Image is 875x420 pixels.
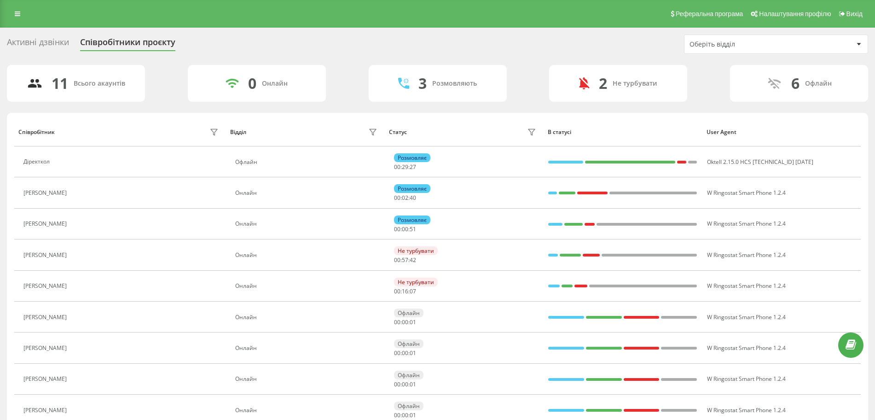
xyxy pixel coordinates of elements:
span: 00 [394,194,400,202]
div: : : [394,226,416,233]
div: Офлайн [394,339,423,348]
div: : : [394,412,416,419]
span: 42 [410,256,416,264]
span: 00 [394,225,400,233]
div: Офлайн [394,402,423,410]
div: [PERSON_NAME] [23,345,69,351]
span: 00 [394,411,400,419]
div: [PERSON_NAME] [23,283,69,289]
span: W Ringostat Smart Phone 1.2.4 [707,282,786,290]
span: 01 [410,318,416,326]
div: Всього акаунтів [74,80,125,87]
div: [PERSON_NAME] [23,376,69,382]
span: 01 [410,380,416,388]
span: W Ringostat Smart Phone 1.2.4 [707,220,786,227]
div: Розмовляє [394,216,430,224]
div: Онлайн [235,252,380,258]
div: : : [394,164,416,170]
span: 07 [410,287,416,295]
span: W Ringostat Smart Phone 1.2.4 [707,406,786,414]
span: 00 [394,380,400,388]
div: [PERSON_NAME] [23,407,69,414]
div: Онлайн [235,190,380,196]
div: 3 [418,75,427,92]
div: : : [394,319,416,326]
div: Онлайн [235,345,380,351]
span: W Ringostat Smart Phone 1.2.4 [707,375,786,383]
span: Реферальна програма [676,10,743,17]
span: Налаштування профілю [759,10,831,17]
span: 51 [410,225,416,233]
div: 11 [52,75,68,92]
div: Розмовляє [394,184,430,193]
div: Статус [389,129,407,135]
span: W Ringostat Smart Phone 1.2.4 [707,344,786,352]
div: Онлайн [235,283,380,289]
div: [PERSON_NAME] [23,252,69,258]
span: W Ringostat Smart Phone 1.2.4 [707,189,786,197]
span: 29 [402,163,408,171]
span: 00 [394,287,400,295]
span: 02 [402,194,408,202]
div: Офлайн [394,309,423,317]
span: 01 [410,411,416,419]
span: W Ringostat Smart Phone 1.2.4 [707,251,786,259]
div: Онлайн [235,221,380,227]
div: Співробітник [18,129,55,135]
div: Розмовляє [394,153,430,162]
div: : : [394,257,416,263]
div: : : [394,288,416,295]
div: : : [394,195,416,201]
div: Не турбувати [394,278,438,286]
div: Не турбувати [394,246,438,255]
span: Вихід [846,10,863,17]
span: W Ringostat Smart Phone 1.2.4 [707,313,786,321]
div: : : [394,381,416,388]
div: Оберіть відділ [690,41,800,48]
div: 6 [791,75,800,92]
div: Не турбувати [613,80,657,87]
span: 57 [402,256,408,264]
span: 27 [410,163,416,171]
span: 00 [402,318,408,326]
div: Співробітники проєкту [80,37,175,52]
span: 00 [402,411,408,419]
span: 40 [410,194,416,202]
span: Oktell 2.15.0 HCS [TECHNICAL_ID] [DATE] [707,158,813,166]
div: Онлайн [235,407,380,414]
span: 00 [402,225,408,233]
div: User Agent [707,129,857,135]
div: Активні дзвінки [7,37,69,52]
span: 00 [394,318,400,326]
div: Офлайн [235,159,380,165]
div: Офлайн [394,371,423,379]
span: 01 [410,349,416,357]
div: Онлайн [235,314,380,321]
span: 00 [394,163,400,171]
div: Онлайн [235,376,380,382]
div: Діректкол [23,158,52,165]
div: Онлайн [262,80,288,87]
div: Розмовляють [432,80,477,87]
div: 2 [599,75,607,92]
div: 0 [248,75,256,92]
div: Відділ [230,129,246,135]
span: 00 [394,256,400,264]
div: : : [394,350,416,356]
div: Офлайн [805,80,832,87]
span: 00 [402,349,408,357]
div: [PERSON_NAME] [23,190,69,196]
div: В статусі [548,129,698,135]
span: 00 [402,380,408,388]
span: 16 [402,287,408,295]
div: [PERSON_NAME] [23,221,69,227]
div: [PERSON_NAME] [23,314,69,321]
span: 00 [394,349,400,357]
